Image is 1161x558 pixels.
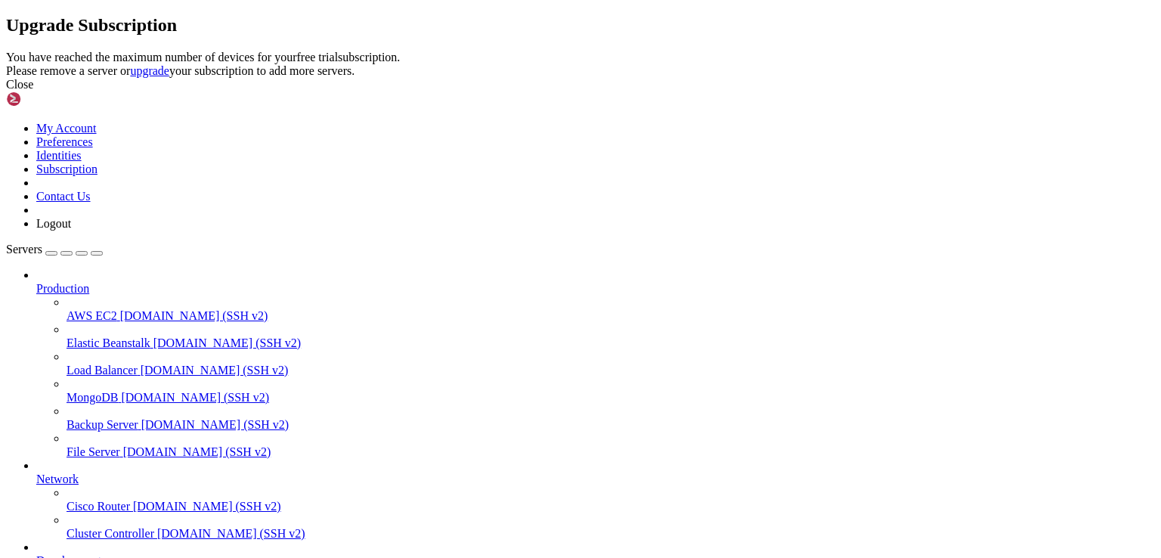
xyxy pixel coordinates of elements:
li: Load Balancer [DOMAIN_NAME] (SSH v2) [67,350,1155,377]
li: File Server [DOMAIN_NAME] (SSH v2) [67,432,1155,459]
a: Elastic Beanstalk [DOMAIN_NAME] (SSH v2) [67,336,1155,350]
a: Load Balancer [DOMAIN_NAME] (SSH v2) [67,364,1155,377]
li: Network [36,459,1155,541]
span: [DOMAIN_NAME] (SSH v2) [141,364,289,377]
span: Servers [6,243,42,256]
span: [DOMAIN_NAME] (SSH v2) [153,336,302,349]
a: MongoDB [DOMAIN_NAME] (SSH v2) [67,391,1155,405]
li: Backup Server [DOMAIN_NAME] (SSH v2) [67,405,1155,432]
h2: Upgrade Subscription [6,15,1155,36]
a: Identities [36,149,82,162]
span: [DOMAIN_NAME] (SSH v2) [121,391,269,404]
div: Close [6,78,1155,91]
span: [DOMAIN_NAME] (SSH v2) [157,527,305,540]
li: MongoDB [DOMAIN_NAME] (SSH v2) [67,377,1155,405]
span: [DOMAIN_NAME] (SSH v2) [123,445,271,458]
span: Cisco Router [67,500,130,513]
span: Elastic Beanstalk [67,336,150,349]
a: File Server [DOMAIN_NAME] (SSH v2) [67,445,1155,459]
img: Shellngn [6,91,93,107]
a: Subscription [36,163,98,175]
a: AWS EC2 [DOMAIN_NAME] (SSH v2) [67,309,1155,323]
a: Backup Server [DOMAIN_NAME] (SSH v2) [67,418,1155,432]
li: Production [36,268,1155,459]
a: Production [36,282,1155,296]
span: Cluster Controller [67,527,154,540]
span: [DOMAIN_NAME] (SSH v2) [120,309,268,322]
a: Network [36,473,1155,486]
a: Cisco Router [DOMAIN_NAME] (SSH v2) [67,500,1155,513]
span: File Server [67,445,120,458]
a: Cluster Controller [DOMAIN_NAME] (SSH v2) [67,527,1155,541]
span: Network [36,473,79,485]
a: Servers [6,243,103,256]
a: Contact Us [36,190,91,203]
li: AWS EC2 [DOMAIN_NAME] (SSH v2) [67,296,1155,323]
a: Preferences [36,135,93,148]
span: MongoDB [67,391,118,404]
a: My Account [36,122,97,135]
span: AWS EC2 [67,309,117,322]
span: [DOMAIN_NAME] (SSH v2) [141,418,289,431]
a: Logout [36,217,71,230]
li: Elastic Beanstalk [DOMAIN_NAME] (SSH v2) [67,323,1155,350]
div: You have reached the maximum number of devices for your free trial subscription. Please remove a ... [6,51,1155,78]
span: Backup Server [67,418,138,431]
span: [DOMAIN_NAME] (SSH v2) [133,500,281,513]
li: Cisco Router [DOMAIN_NAME] (SSH v2) [67,486,1155,513]
span: Load Balancer [67,364,138,377]
li: Cluster Controller [DOMAIN_NAME] (SSH v2) [67,513,1155,541]
a: upgrade [130,64,169,77]
span: Production [36,282,89,295]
